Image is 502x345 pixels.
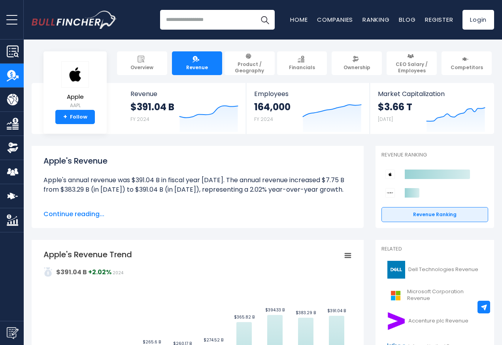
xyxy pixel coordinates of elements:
[130,116,149,123] small: FY 2024
[43,249,132,260] tspan: Apple's Revenue Trend
[130,90,238,98] span: Revenue
[265,307,285,313] text: $394.33 B
[204,337,223,343] text: $274.52 B
[246,83,369,134] a: Employees 164,000 FY 2024
[387,51,437,75] a: CEO Salary / Employees
[228,61,271,74] span: Product / Geography
[381,207,488,222] a: Revenue Ranking
[332,51,382,75] a: Ownership
[117,51,167,75] a: Overview
[462,10,494,30] a: Login
[425,15,453,24] a: Register
[130,101,174,113] strong: $391.04 B
[225,51,275,75] a: Product / Geography
[113,270,123,276] span: 2024
[172,51,222,75] a: Revenue
[43,155,352,167] h1: Apple's Revenue
[381,310,488,332] a: Accenture plc Revenue
[61,61,89,110] a: Apple AAPL
[43,267,53,277] img: addasd
[385,170,395,179] img: Apple competitors logo
[290,15,308,24] a: Home
[254,116,273,123] small: FY 2024
[327,308,346,314] text: $391.04 B
[386,312,406,330] img: ACN logo
[123,83,246,134] a: Revenue $391.04 B FY 2024
[390,61,433,74] span: CEO Salary / Employees
[55,110,95,124] a: +Follow
[386,261,406,279] img: DELL logo
[317,15,353,24] a: Companies
[378,101,412,113] strong: $3.66 T
[255,10,275,30] button: Search
[451,64,483,71] span: Competitors
[254,101,291,113] strong: 164,000
[234,314,255,320] text: $365.82 B
[381,259,488,281] a: Dell Technologies Revenue
[63,113,67,121] strong: +
[32,11,117,29] a: Go to homepage
[186,64,208,71] span: Revenue
[43,175,352,194] li: Apple's annual revenue was $391.04 B in fiscal year [DATE]. The annual revenue increased $7.75 B ...
[32,11,117,29] img: Bullfincher logo
[385,188,395,198] img: Sony Group Corporation competitors logo
[43,209,352,219] span: Continue reading...
[370,83,493,134] a: Market Capitalization $3.66 T [DATE]
[254,90,361,98] span: Employees
[381,152,488,158] p: Revenue Ranking
[277,51,327,75] a: Financials
[56,268,87,277] strong: $391.04 B
[442,51,492,75] a: Competitors
[61,94,89,100] span: Apple
[399,15,415,24] a: Blog
[289,64,315,71] span: Financials
[362,15,389,24] a: Ranking
[143,339,161,345] text: $265.6 B
[130,64,153,71] span: Overview
[43,204,352,232] li: Apple's quarterly revenue was $94.04 B in the quarter ending [DATE]. The quarterly revenue increa...
[381,246,488,253] p: Related
[7,142,19,154] img: Ownership
[378,116,393,123] small: [DATE]
[343,64,370,71] span: Ownership
[386,287,405,304] img: MSFT logo
[61,102,89,109] small: AAPL
[378,90,485,98] span: Market Capitalization
[381,285,488,306] a: Microsoft Corporation Revenue
[88,268,111,277] strong: +2.02%
[296,310,316,316] text: $383.29 B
